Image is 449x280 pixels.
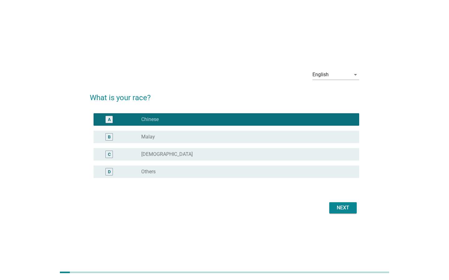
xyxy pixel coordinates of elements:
label: [DEMOGRAPHIC_DATA] [141,151,193,157]
div: English [312,72,329,77]
div: B [108,134,111,140]
div: Next [334,204,352,212]
div: D [108,169,111,175]
div: C [108,151,111,158]
i: arrow_drop_down [352,71,359,78]
div: A [108,116,111,123]
label: Chinese [141,116,159,123]
h2: What is your race? [90,86,359,103]
label: Others [141,169,156,175]
button: Next [329,202,357,213]
label: Malay [141,134,155,140]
